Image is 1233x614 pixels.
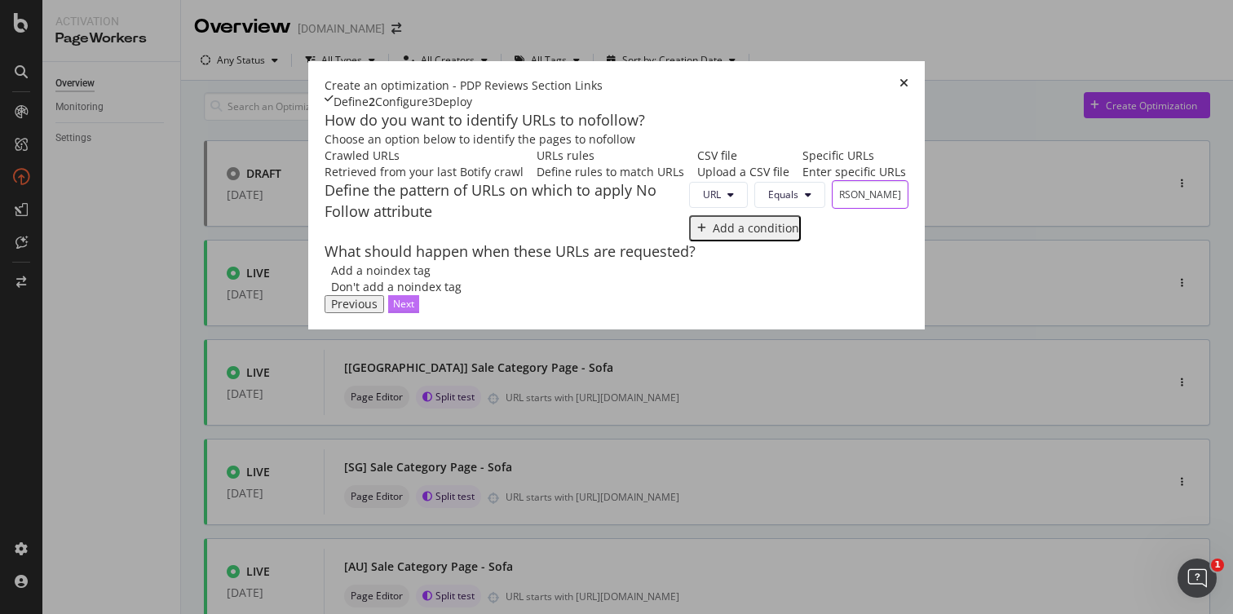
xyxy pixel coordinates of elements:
[802,164,906,180] div: Enter specific URLs
[899,77,908,94] div: times
[697,148,789,164] div: CSV file
[689,182,748,208] button: URL
[768,188,798,201] span: Equals
[802,148,906,164] div: Specific URLs
[428,94,435,110] div: 3
[1211,559,1224,572] span: 1
[331,279,462,295] div: Don't add a noindex tag
[325,263,908,279] div: Add a noindex tag
[331,263,431,279] div: Add a noindex tag
[713,222,799,235] div: Add a condition
[754,182,825,208] button: Equals
[334,94,369,110] div: Define
[393,297,414,311] div: Next
[703,188,721,201] span: URL
[325,180,689,241] div: Define the pattern of URLs on which to apply No Follow attribute
[369,94,375,110] div: 2
[375,94,428,110] div: Configure
[537,148,684,164] div: URLs rules
[1178,559,1217,598] iframe: Intercom live chat
[325,131,908,148] div: Choose an option below to identify the pages to nofollow
[325,77,603,94] div: Create an optimization - PDP Reviews Section Links
[325,110,908,131] div: How do you want to identify URLs to nofollow?
[325,279,908,295] div: Don't add a noindex tag
[388,295,419,313] button: Next
[325,241,908,263] div: What should happen when these URLs are requested?
[689,215,801,241] button: Add a condition
[537,164,684,180] div: Define rules to match URLs
[325,148,524,164] div: Crawled URLs
[325,295,384,313] button: Previous
[435,94,472,110] div: Deploy
[697,164,789,180] div: Upload a CSV file
[325,164,524,180] div: Retrieved from your last Botify crawl
[308,61,925,329] div: modal
[331,298,378,311] div: Previous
